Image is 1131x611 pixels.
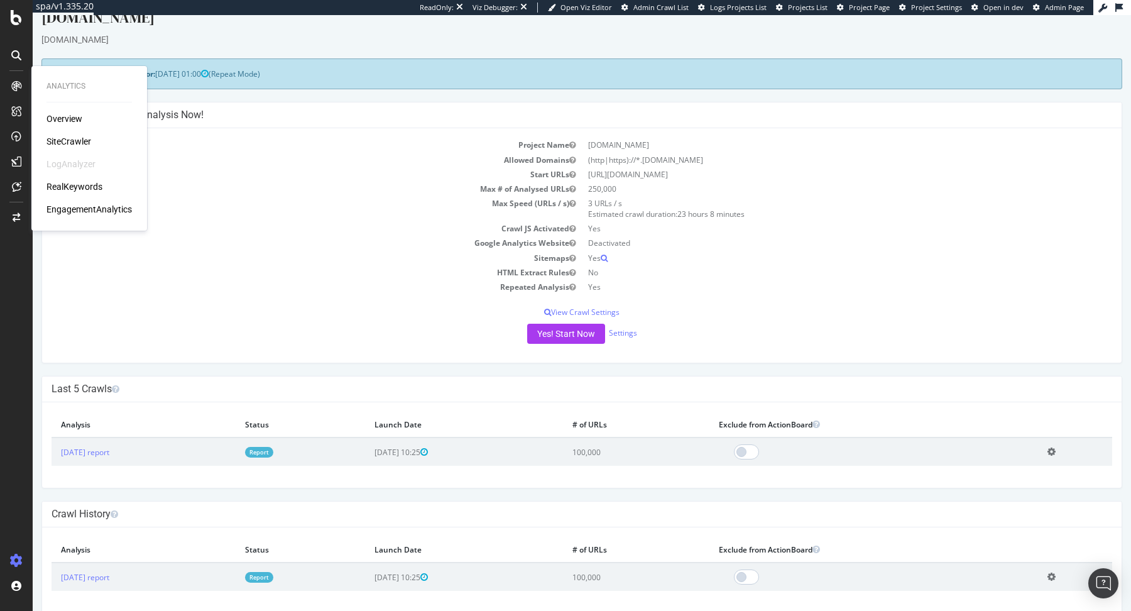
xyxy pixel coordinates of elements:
div: LogAnalyzer [46,158,96,170]
td: Max Speed (URLs / s) [19,181,549,206]
a: Report [212,432,241,443]
th: Analysis [19,397,203,422]
th: Launch Date [332,397,530,422]
span: [DATE] 10:25 [342,557,395,568]
div: Viz Debugger: [473,3,518,13]
td: Yes [549,206,1079,221]
span: [DATE] 10:25 [342,432,395,443]
td: 100,000 [530,422,677,451]
th: Exclude from ActionBoard [677,397,1005,422]
span: Logs Projects List [710,3,767,12]
th: Status [203,522,332,548]
div: Analytics [46,81,132,92]
td: Deactivated [549,221,1079,235]
a: Report [212,557,241,568]
button: Yes! Start Now [494,309,572,329]
span: Project Settings [911,3,962,12]
span: Admin Page [1045,3,1084,12]
td: Start URLs [19,152,549,167]
a: Admin Page [1033,3,1084,13]
td: Allowed Domains [19,138,549,152]
td: No [549,250,1079,265]
a: SiteCrawler [46,135,91,148]
th: Launch Date [332,522,530,548]
a: [DATE] report [28,557,77,568]
td: Project Name [19,123,549,137]
td: Google Analytics Website [19,221,549,235]
td: HTML Extract Rules [19,250,549,265]
a: Project Page [837,3,890,13]
th: Analysis [19,522,203,548]
a: Overview [46,113,82,125]
td: [URL][DOMAIN_NAME] [549,152,1079,167]
td: 100,000 [530,548,677,576]
td: Sitemaps [19,236,549,250]
a: Settings [576,312,604,323]
span: Project Page [849,3,890,12]
p: View Crawl Settings [19,292,1079,302]
a: RealKeywords [46,180,102,193]
td: Max # of Analysed URLs [19,167,549,181]
span: 23 hours 8 minutes [645,194,712,204]
strong: Next Launch Scheduled for: [19,53,123,64]
a: Admin Crawl List [621,3,689,13]
th: Status [203,397,332,422]
span: [DATE] 01:00 [123,53,176,64]
h4: Crawl History [19,493,1079,505]
h4: Configure your New Analysis Now! [19,94,1079,106]
td: Repeated Analysis [19,265,549,279]
a: Logs Projects List [698,3,767,13]
a: EngagementAnalytics [46,203,132,216]
span: Projects List [788,3,828,12]
td: 3 URLs / s Estimated crawl duration: [549,181,1079,206]
a: Project Settings [899,3,962,13]
span: Open in dev [983,3,1024,12]
span: Admin Crawl List [633,3,689,12]
div: ReadOnly: [420,3,454,13]
th: # of URLs [530,397,677,422]
th: Exclude from ActionBoard [677,522,1005,548]
td: Yes [549,265,1079,279]
td: [DOMAIN_NAME] [549,123,1079,137]
th: # of URLs [530,522,677,548]
div: [DOMAIN_NAME] [9,18,1090,31]
a: [DATE] report [28,432,77,443]
td: Crawl JS Activated [19,206,549,221]
td: 250,000 [549,167,1079,181]
div: Open Intercom Messenger [1088,568,1118,598]
span: Open Viz Editor [560,3,612,12]
a: Projects List [776,3,828,13]
td: Yes [549,236,1079,250]
div: (Repeat Mode) [9,43,1090,74]
td: (http|https)://*.[DOMAIN_NAME] [549,138,1079,152]
a: Open Viz Editor [548,3,612,13]
h4: Last 5 Crawls [19,368,1079,380]
a: Open in dev [971,3,1024,13]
